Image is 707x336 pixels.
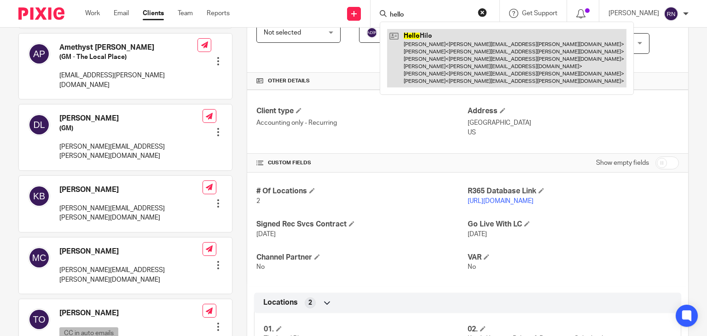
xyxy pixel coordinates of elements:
h4: Amethyst [PERSON_NAME] [59,43,197,52]
h4: [PERSON_NAME] [59,247,203,256]
h4: Address [468,106,679,116]
span: [DATE] [256,231,276,238]
img: svg%3E [28,43,50,65]
span: 2 [308,298,312,307]
span: Other details [268,77,310,85]
img: svg%3E [366,27,377,38]
span: [DATE] [468,231,487,238]
p: [PERSON_NAME][EMAIL_ADDRESS][PERSON_NAME][DOMAIN_NAME] [59,204,203,223]
a: [URL][DOMAIN_NAME] [468,198,533,204]
p: [GEOGRAPHIC_DATA] [468,118,679,127]
img: svg%3E [28,185,50,207]
h5: (GM) [59,124,203,133]
p: Accounting only - Recurring [256,118,468,127]
p: [PERSON_NAME][EMAIL_ADDRESS][PERSON_NAME][DOMAIN_NAME] [59,266,203,284]
h4: CUSTOM FIELDS [256,159,468,167]
a: Email [114,9,129,18]
img: svg%3E [28,308,50,330]
a: Team [178,9,193,18]
span: Get Support [522,10,557,17]
h4: 02. [468,324,672,334]
input: Search [389,11,472,19]
p: [EMAIL_ADDRESS][PERSON_NAME][DOMAIN_NAME] [59,71,197,90]
h4: Signed Rec Svcs Contract [256,220,468,229]
span: No [468,264,476,270]
span: No [256,264,265,270]
img: svg%3E [28,114,50,136]
p: US [468,128,679,137]
span: 2 [256,198,260,204]
p: [PERSON_NAME][EMAIL_ADDRESS][PERSON_NAME][DOMAIN_NAME] [59,142,203,161]
span: Not selected [264,29,301,36]
p: [PERSON_NAME] [608,9,659,18]
button: Clear [478,8,487,17]
h4: Go Live With LC [468,220,679,229]
h4: # Of Locations [256,186,468,196]
img: svg%3E [664,6,678,21]
img: svg%3E [28,247,50,269]
h4: [PERSON_NAME] [59,308,203,318]
a: Work [85,9,100,18]
a: Reports [207,9,230,18]
label: Show empty fields [596,158,649,168]
h4: VAR [468,253,679,262]
h4: 01. [264,324,468,334]
h5: (GM - The Local Place) [59,52,197,62]
h4: [PERSON_NAME] [59,114,203,123]
h4: Channel Partner [256,253,468,262]
h4: [PERSON_NAME] [59,185,203,195]
img: Pixie [18,7,64,20]
span: Locations [263,298,298,307]
a: Clients [143,9,164,18]
h4: R365 Database Link [468,186,679,196]
h4: Client type [256,106,468,116]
